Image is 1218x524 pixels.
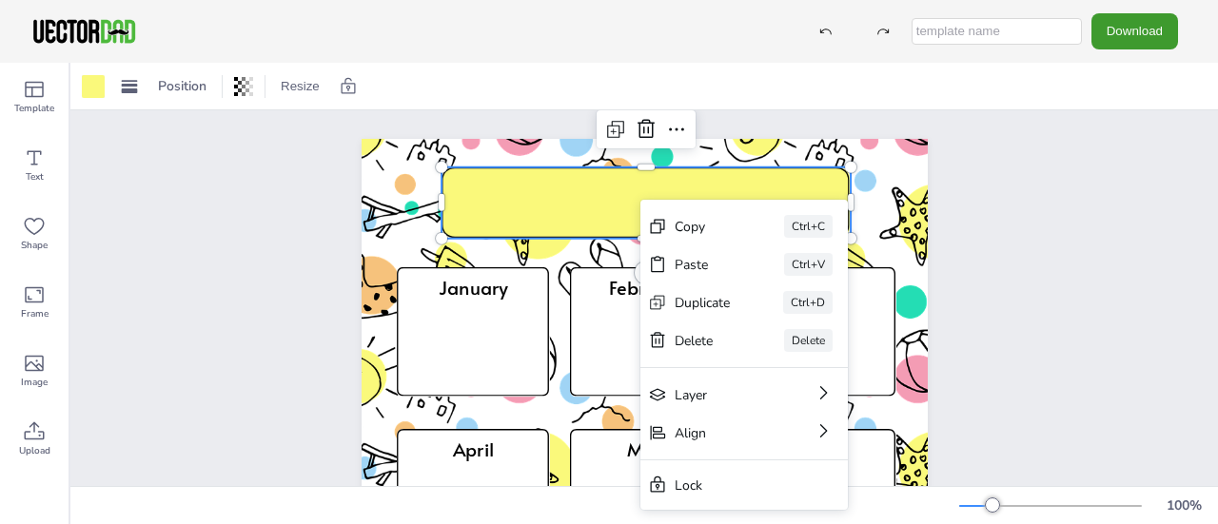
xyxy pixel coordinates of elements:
span: January [438,274,507,301]
span: Text [26,169,44,184]
span: February [609,274,684,301]
div: Lock [675,476,787,495]
span: April [452,436,493,462]
div: Ctrl+D [783,291,833,314]
div: Paste [675,256,731,274]
span: May [627,436,665,462]
img: VectorDad-1.png [30,17,138,46]
div: Align [675,424,760,442]
div: Delete [675,332,731,350]
div: Duplicate [675,294,730,312]
span: Position [154,77,210,95]
span: Shape [21,238,48,253]
div: Ctrl+V [784,253,833,276]
div: Copy [675,218,731,236]
span: Frame [21,306,49,321]
span: Upload [19,443,50,458]
div: Ctrl+C [784,215,833,238]
div: Layer [675,386,760,404]
input: template name [912,18,1082,45]
div: Delete [784,329,833,352]
div: 100 % [1161,496,1207,514]
button: Resize [273,71,327,102]
span: Image [21,375,48,390]
span: Template [14,101,54,116]
button: Download [1091,13,1178,49]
